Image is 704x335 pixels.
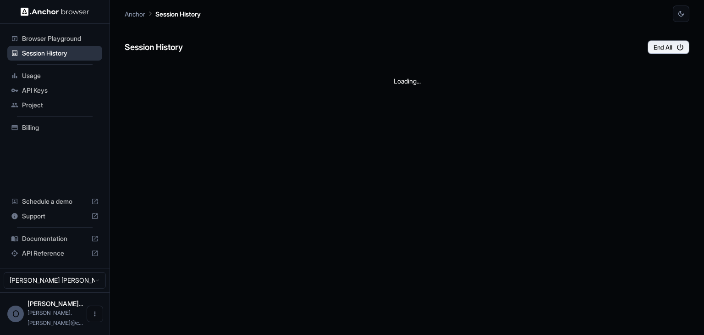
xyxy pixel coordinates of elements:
[22,86,99,95] span: API Keys
[7,46,102,61] div: Session History
[7,120,102,135] div: Billing
[22,212,88,221] span: Support
[27,300,83,307] span: Omar Fernando Bolaños Delgado
[22,71,99,80] span: Usage
[27,309,83,326] span: omar.bolanos@cariai.com
[22,249,88,258] span: API Reference
[648,40,689,54] button: End All
[22,234,88,243] span: Documentation
[125,9,145,19] p: Anchor
[7,68,102,83] div: Usage
[7,83,102,98] div: API Keys
[7,194,102,209] div: Schedule a demo
[125,61,689,100] div: Loading...
[125,9,201,19] nav: breadcrumb
[22,197,88,206] span: Schedule a demo
[7,231,102,246] div: Documentation
[7,246,102,261] div: API Reference
[21,7,89,16] img: Anchor Logo
[87,306,103,322] button: Open menu
[155,9,201,19] p: Session History
[22,34,99,43] span: Browser Playground
[7,31,102,46] div: Browser Playground
[22,49,99,58] span: Session History
[7,306,24,322] div: O
[7,98,102,112] div: Project
[22,123,99,132] span: Billing
[125,41,183,54] h6: Session History
[7,209,102,223] div: Support
[22,100,99,110] span: Project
